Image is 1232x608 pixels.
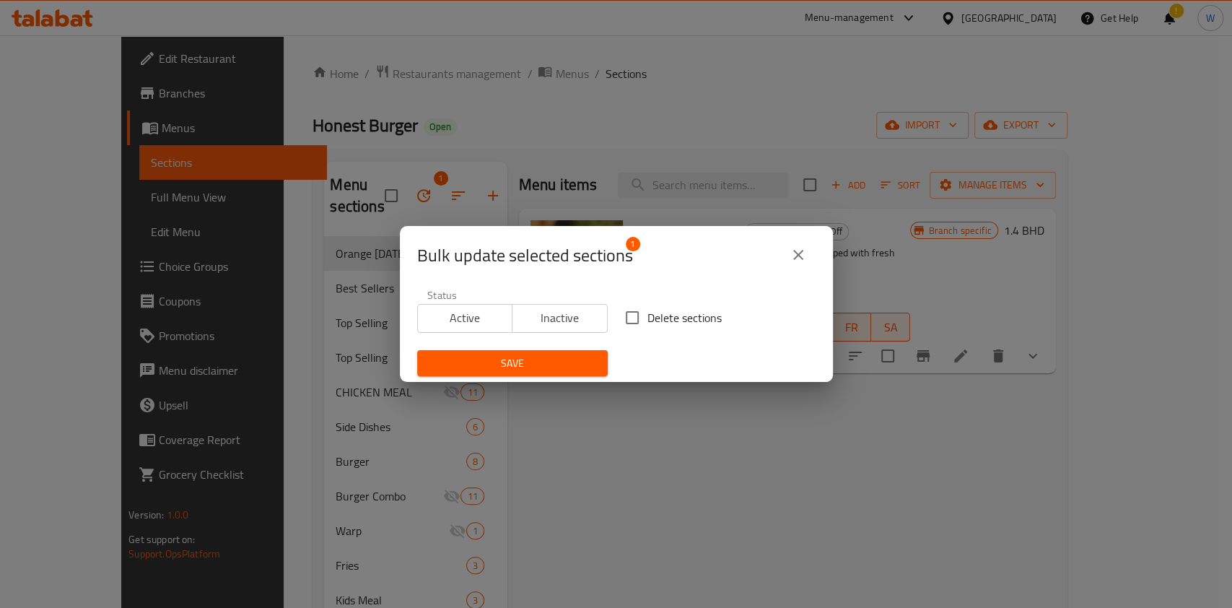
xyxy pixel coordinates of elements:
[781,238,816,272] button: close
[429,355,596,373] span: Save
[417,350,608,377] button: Save
[518,308,602,329] span: Inactive
[424,308,507,329] span: Active
[417,304,513,333] button: Active
[512,304,608,333] button: Inactive
[417,244,633,267] span: Selected section count
[626,237,640,251] span: 1
[647,309,722,326] span: Delete sections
